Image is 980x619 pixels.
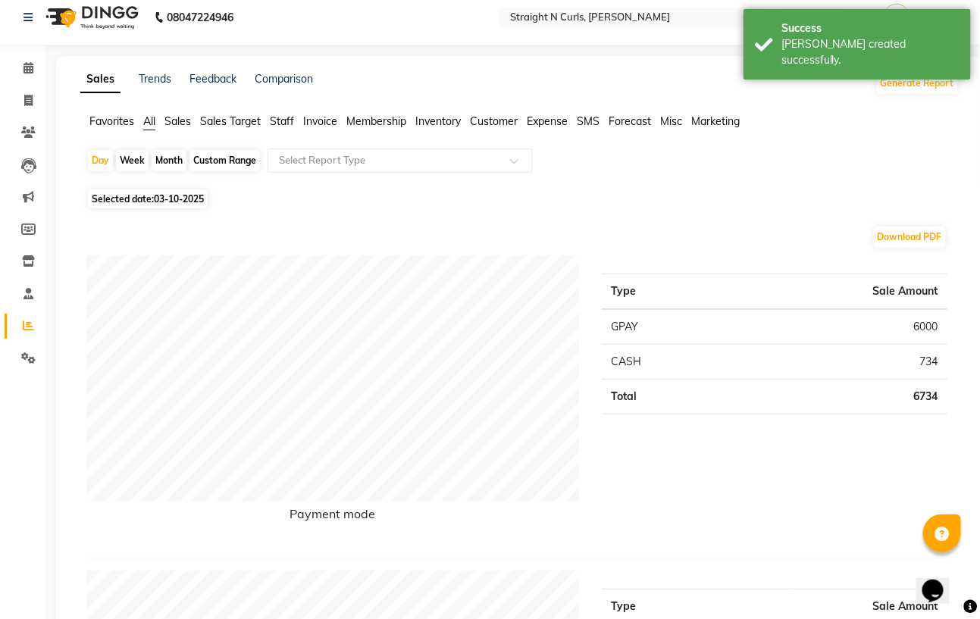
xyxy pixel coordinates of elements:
[270,114,294,128] span: Staff
[781,20,960,36] div: Success
[86,507,579,527] h6: Payment mode
[660,114,682,128] span: Misc
[470,114,518,128] span: Customer
[602,309,729,345] td: GPAY
[200,114,261,128] span: Sales Target
[255,72,313,86] a: Comparison
[916,558,965,604] iframe: chat widget
[602,345,729,380] td: CASH
[303,114,337,128] span: Invoice
[609,114,651,128] span: Forecast
[527,114,568,128] span: Expense
[88,189,208,208] span: Selected date:
[577,114,600,128] span: SMS
[143,114,155,128] span: All
[874,227,946,248] button: Download PDF
[346,114,406,128] span: Membership
[116,150,149,171] div: Week
[729,309,947,345] td: 6000
[80,66,121,93] a: Sales
[729,345,947,380] td: 734
[88,150,113,171] div: Day
[602,274,729,310] th: Type
[729,274,947,310] th: Sale Amount
[691,114,740,128] span: Marketing
[415,114,461,128] span: Inventory
[729,380,947,414] td: 6734
[152,150,186,171] div: Month
[154,193,204,205] span: 03-10-2025
[164,114,191,128] span: Sales
[781,36,960,68] div: Bill created successfully.
[139,72,171,86] a: Trends
[89,114,134,128] span: Favorites
[189,72,236,86] a: Feedback
[884,4,910,30] img: Admin
[877,73,958,94] button: Generate Report
[189,150,260,171] div: Custom Range
[602,380,729,414] td: Total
